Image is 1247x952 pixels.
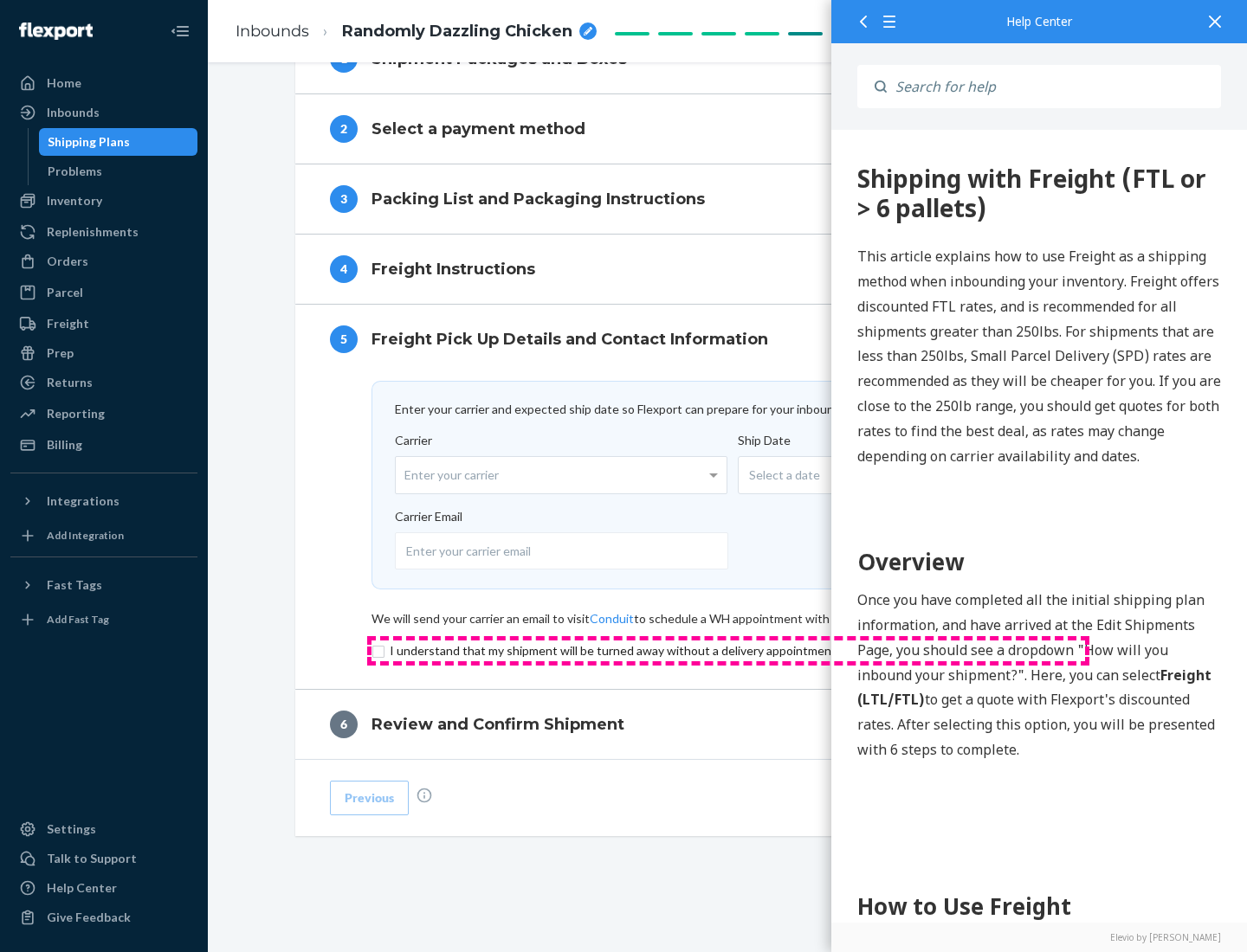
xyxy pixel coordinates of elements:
[26,114,390,338] p: This article explains how to use Freight as a shipping method when inbounding your inventory. Fre...
[396,457,727,493] div: Enter your carrier
[10,279,197,306] a: Parcel
[47,405,105,422] div: Reporting
[47,436,82,453] div: Billing
[47,315,89,332] div: Freight
[295,235,1161,304] button: 4Freight Instructions
[10,487,197,515] button: Integrations
[10,845,197,872] a: Talk to Support
[295,690,1161,759] button: 6Review and Confirm Shipment
[10,69,197,97] a: Home
[10,815,197,843] a: Settings
[330,255,358,283] div: 4
[330,781,409,815] button: Previous
[372,610,1085,627] div: We will send your carrier an email to visit to schedule a WH appointment with Reference ASN / PO # .
[47,344,74,362] div: Prep
[47,492,120,510] div: Integrations
[330,325,358,353] div: 5
[330,185,358,213] div: 3
[330,711,358,738] div: 6
[47,284,83,301] div: Parcel
[887,65,1221,108] input: Search
[857,931,1221,943] a: Elevio by [PERSON_NAME]
[47,253,88,270] div: Orders
[10,339,197,367] a: Prep
[47,909,131,926] div: Give Feedback
[26,35,390,93] div: 360 Shipping with Freight (FTL or > 6 pallets)
[47,879,117,897] div: Help Center
[48,163,102,180] div: Problems
[26,458,390,633] p: Once you have completed all the initial shipping plan information, and have arrived at the Edit S...
[48,133,130,151] div: Shipping Plans
[10,99,197,126] a: Inbounds
[222,6,611,57] ol: breadcrumbs
[10,874,197,902] a: Help Center
[372,713,624,736] h4: Review and Confirm Shipment
[857,16,1221,28] div: Help Center
[47,74,81,92] div: Home
[395,432,727,494] label: Carrier
[330,115,358,143] div: 2
[19,23,93,40] img: Flexport logo
[10,904,197,931] button: Give Feedback
[26,415,390,449] h1: Overview
[47,576,102,594] div: Fast Tags
[10,248,197,275] a: Orders
[10,310,197,338] a: Freight
[10,187,197,215] a: Inventory
[372,118,585,140] h4: Select a payment method
[10,400,197,428] a: Reporting
[47,192,102,209] div: Inventory
[10,218,197,246] a: Replenishments
[295,94,1161,164] button: 2Select a payment method
[10,522,197,550] a: Add Integration
[10,369,197,396] a: Returns
[372,188,705,210] h4: Packing List and Packaging Instructions
[395,401,1062,418] div: Enter your carrier and expected ship date so Flexport can prepare for your inbound .
[372,328,768,351] h4: Freight Pick Up Details and Contact Information
[749,466,820,484] span: Select a date
[163,14,197,48] button: Close Navigation
[47,104,100,121] div: Inbounds
[236,22,309,41] a: Inbounds
[47,850,137,867] div: Talk to Support
[39,128,198,156] a: Shipping Plans
[10,431,197,459] a: Billing
[10,606,197,634] a: Add Fast Tag
[590,611,634,626] a: Conduit
[295,164,1161,234] button: 3Packing List and Packaging Instructions
[47,612,109,627] div: Add Fast Tag
[395,508,1051,569] label: Carrier Email
[47,820,96,838] div: Settings
[39,158,198,185] a: Problems
[395,532,728,569] input: Enter your carrier email
[47,374,93,391] div: Returns
[10,571,197,599] button: Fast Tags
[372,258,535,280] h4: Freight Instructions
[738,432,1082,508] label: Ship Date
[295,305,1161,374] button: 5Freight Pick Up Details and Contact Information
[26,760,390,794] h1: How to Use Freight
[342,21,572,43] span: Randomly Dazzling Chicken
[26,811,390,842] h2: Step 1: Boxes and Labels
[47,223,139,241] div: Replenishments
[47,528,124,543] div: Add Integration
